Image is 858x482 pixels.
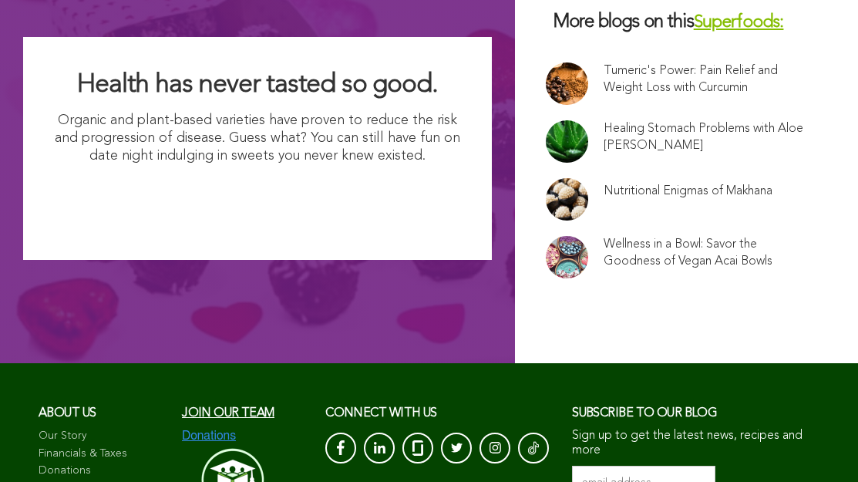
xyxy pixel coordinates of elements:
p: Sign up to get the latest news, recipes and more [572,429,819,458]
span: About us [39,407,96,420]
a: Healing Stomach Problems with Aloe [PERSON_NAME] [604,120,815,154]
a: Tumeric's Power: Pain Relief and Weight Loss with Curcumin [604,62,815,96]
h3: Subscribe to our blog [572,402,819,425]
a: Nutritional Enigmas of Makhana [604,183,772,200]
img: glassdoor_White [412,440,423,456]
img: I Want Organic Shopping For Less [106,174,409,229]
iframe: Chat Widget [781,408,858,482]
a: Financials & Taxes [39,447,167,462]
span: CONNECT with us [325,407,437,420]
a: Wellness in a Bowl: Savor the Goodness of Vegan Acai Bowls [604,236,815,270]
h3: More blogs on this [546,11,827,35]
a: Join our team [182,407,274,420]
p: Organic and plant-based varieties have proven to reduce the risk and progression of disease. Gues... [54,112,461,166]
img: Tik-Tok-Icon [528,440,539,456]
a: Donations [39,463,167,479]
a: Our Story [39,429,167,444]
a: Superfoods: [694,14,784,32]
img: Donations [182,429,236,443]
h2: Health has never tasted so good. [54,68,461,102]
